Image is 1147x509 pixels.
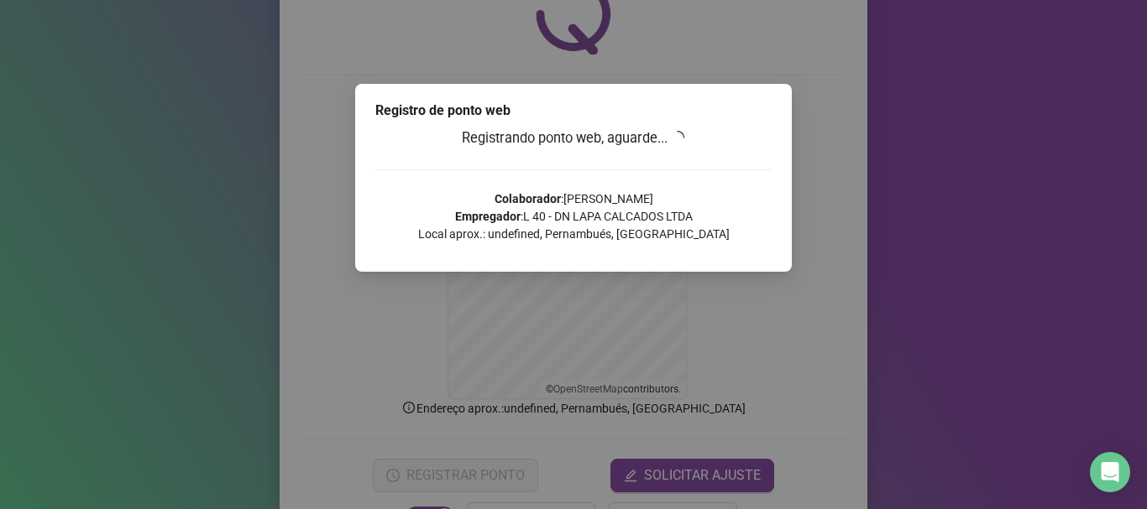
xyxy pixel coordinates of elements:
[495,192,561,205] strong: Colaborador
[375,127,772,149] h3: Registrando ponto web, aguarde...
[1090,452,1130,492] div: Open Intercom Messenger
[375,190,772,243] p: : [PERSON_NAME] : L 40 - DN LAPA CALCADOS LTDA Local aprox.: undefined, Pernambués, [GEOGRAPHIC_D...
[455,210,521,223] strong: Empregador
[375,101,772,121] div: Registro de ponto web
[670,129,686,145] span: loading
